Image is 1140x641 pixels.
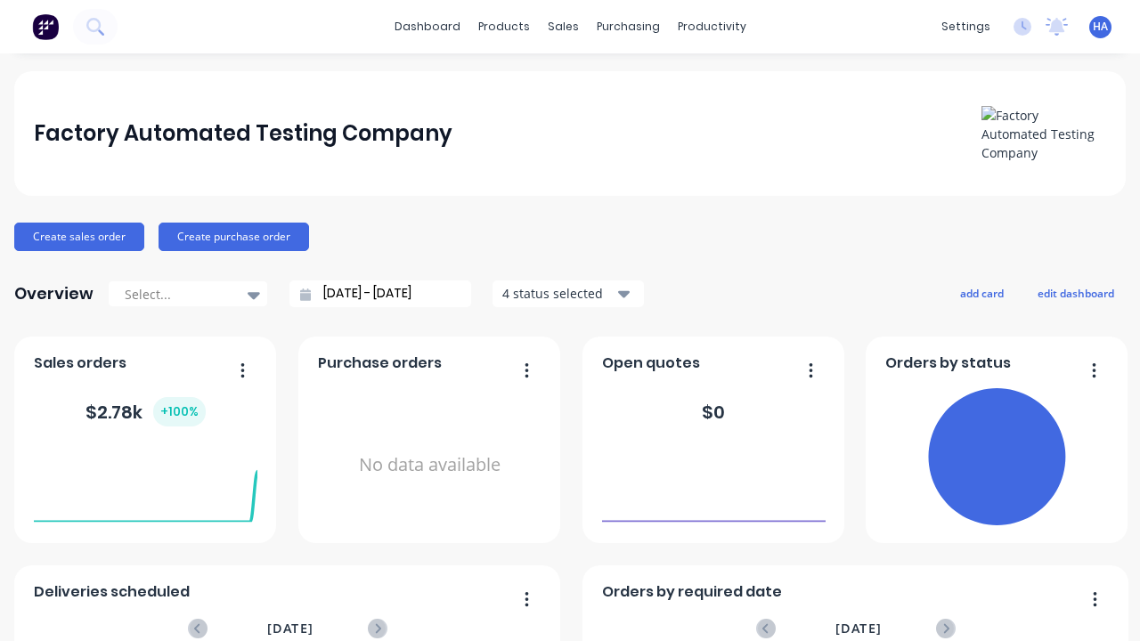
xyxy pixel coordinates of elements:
div: Factory Automated Testing Company [34,116,452,151]
div: $ 0 [702,399,725,426]
div: settings [932,13,999,40]
button: add card [949,281,1015,304]
button: edit dashboard [1026,281,1126,304]
div: Overview [14,276,94,312]
span: Purchase orders [318,353,442,374]
span: Open quotes [602,353,700,374]
div: purchasing [588,13,669,40]
span: [DATE] [267,619,313,638]
span: Orders by status [885,353,1011,374]
a: dashboard [386,13,469,40]
span: [DATE] [835,619,882,638]
span: Deliveries scheduled [34,581,190,603]
div: products [469,13,539,40]
button: Create sales order [14,223,144,251]
div: $ 2.78k [85,397,206,426]
div: 4 status selected [502,284,615,303]
div: No data available [318,381,541,549]
div: productivity [669,13,755,40]
button: 4 status selected [493,280,644,307]
span: Orders by required date [602,581,782,603]
img: Factory Automated Testing Company [981,106,1106,162]
div: sales [539,13,588,40]
span: Sales orders [34,353,126,374]
img: Factory [32,13,59,40]
div: + 100 % [153,397,206,426]
button: Create purchase order [159,223,309,251]
span: HA [1093,19,1108,35]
